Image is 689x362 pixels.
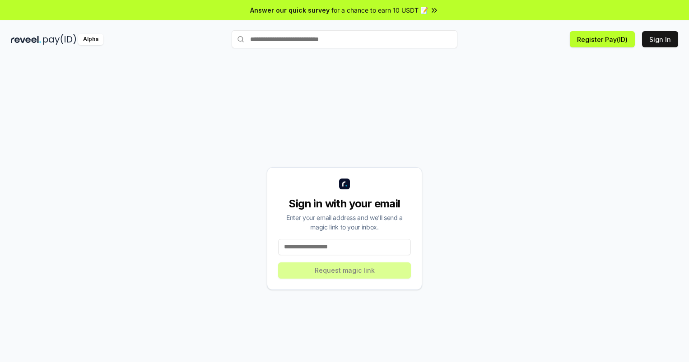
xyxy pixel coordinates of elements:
div: Enter your email address and we’ll send a magic link to your inbox. [278,213,411,232]
img: reveel_dark [11,34,41,45]
img: pay_id [43,34,76,45]
img: logo_small [339,179,350,189]
div: Sign in with your email [278,197,411,211]
button: Register Pay(ID) [570,31,635,47]
span: for a chance to earn 10 USDT 📝 [331,5,428,15]
span: Answer our quick survey [250,5,330,15]
div: Alpha [78,34,103,45]
button: Sign In [642,31,678,47]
